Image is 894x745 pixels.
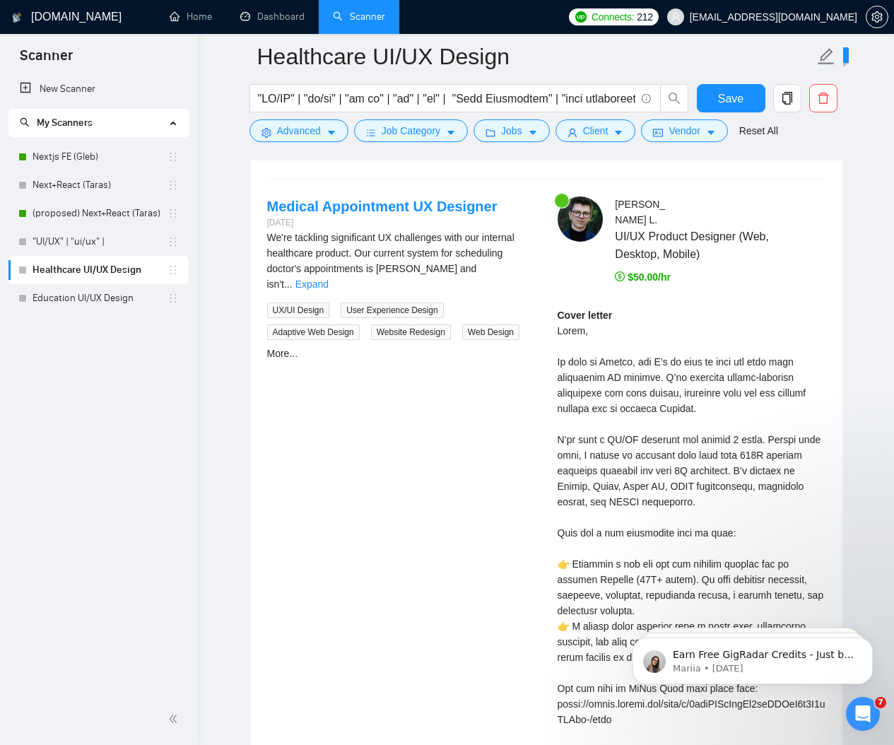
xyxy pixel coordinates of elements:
[567,127,577,138] span: user
[240,11,305,23] a: dashboardDashboard
[866,11,888,23] a: setting
[170,11,212,23] a: homeHome
[167,180,179,191] span: holder
[669,123,700,139] span: Vendor
[486,127,495,138] span: folder
[167,208,179,219] span: holder
[653,127,663,138] span: idcard
[267,199,498,214] a: Medical Appointment UX Designer
[267,303,330,318] span: UX/UI Design
[462,324,519,340] span: Web Design
[875,697,886,708] span: 7
[168,712,182,726] span: double-left
[661,92,688,105] span: search
[575,11,587,23] img: upwork-logo.png
[33,284,167,312] a: Education UI/UX Design
[592,9,634,25] span: Connects:
[615,199,665,225] span: [PERSON_NAME] L .
[267,230,535,292] div: We're tackling significant UX challenges with our internal healthcare product. Our current system...
[33,171,167,199] a: Next+React (Taras)
[501,123,522,139] span: Jobs
[371,324,451,340] span: Website Redesign
[446,127,456,138] span: caret-down
[528,127,538,138] span: caret-down
[249,119,348,142] button: settingAdvancedcaret-down
[846,697,880,731] iframe: Intercom live chat
[12,6,22,29] img: logo
[555,119,636,142] button: userClientcaret-down
[671,12,681,22] span: user
[261,127,271,138] span: setting
[341,303,443,318] span: User Experience Design
[33,199,167,228] a: (proposed) Next+React (Taras)
[615,228,783,263] span: UI/UX Product Designer (Web, Desktop, Mobile)
[167,264,179,276] span: holder
[558,310,613,321] strong: Cover letter
[20,117,93,129] span: My Scanners
[615,271,625,281] span: dollar
[267,232,514,290] span: We're tackling significant UX challenges with our internal healthcare product. Our current system...
[8,143,189,171] li: Nextjs FE (Gleb)
[267,348,298,359] a: More...
[810,92,837,105] span: delete
[823,49,842,61] span: New
[774,92,801,105] span: copy
[8,171,189,199] li: Next+React (Taras)
[37,117,93,129] span: My Scanners
[8,284,189,312] li: Education UI/UX Design
[718,90,743,107] span: Save
[366,127,376,138] span: bars
[284,278,293,290] span: ...
[257,39,814,74] input: Scanner name...
[8,45,84,75] span: Scanner
[382,123,440,139] span: Job Category
[660,84,688,112] button: search
[33,228,167,256] a: "UI/UX" | "ui/ux" |
[277,123,321,139] span: Advanced
[583,123,608,139] span: Client
[327,127,336,138] span: caret-down
[354,119,468,142] button: barsJob Categorycaret-down
[8,228,189,256] li: "UI/UX" | "ui/ux" |
[333,11,385,23] a: searchScanner
[817,47,835,66] span: edit
[258,90,635,107] input: Search Freelance Jobs...
[474,119,550,142] button: folderJobscaret-down
[809,84,837,112] button: delete
[267,216,498,230] div: [DATE]
[641,119,727,142] button: idcardVendorcaret-down
[267,324,360,340] span: Adaptive Web Design
[706,127,716,138] span: caret-down
[611,608,894,707] iframe: Intercom notifications message
[167,293,179,304] span: holder
[8,199,189,228] li: (proposed) Next+React (Taras)
[20,117,30,127] span: search
[642,94,651,103] span: info-circle
[8,75,189,103] li: New Scanner
[615,271,671,283] span: $50.00/hr
[637,9,652,25] span: 212
[8,256,189,284] li: Healthcare UI/UX Design
[558,196,603,242] img: c10l5jFAHV8rh3EdBKP1tIsO_txzFZvZO98dOwmyMBvODpCCGwl2uI1qaqfCSDGaRL
[866,6,888,28] button: setting
[697,84,765,112] button: Save
[33,143,167,171] a: Nextjs FE (Gleb)
[613,127,623,138] span: caret-down
[773,84,801,112] button: copy
[20,75,177,103] a: New Scanner
[167,236,179,247] span: holder
[295,278,329,290] a: Expand
[167,151,179,163] span: holder
[33,256,167,284] a: Healthcare UI/UX Design
[739,123,778,139] a: Reset All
